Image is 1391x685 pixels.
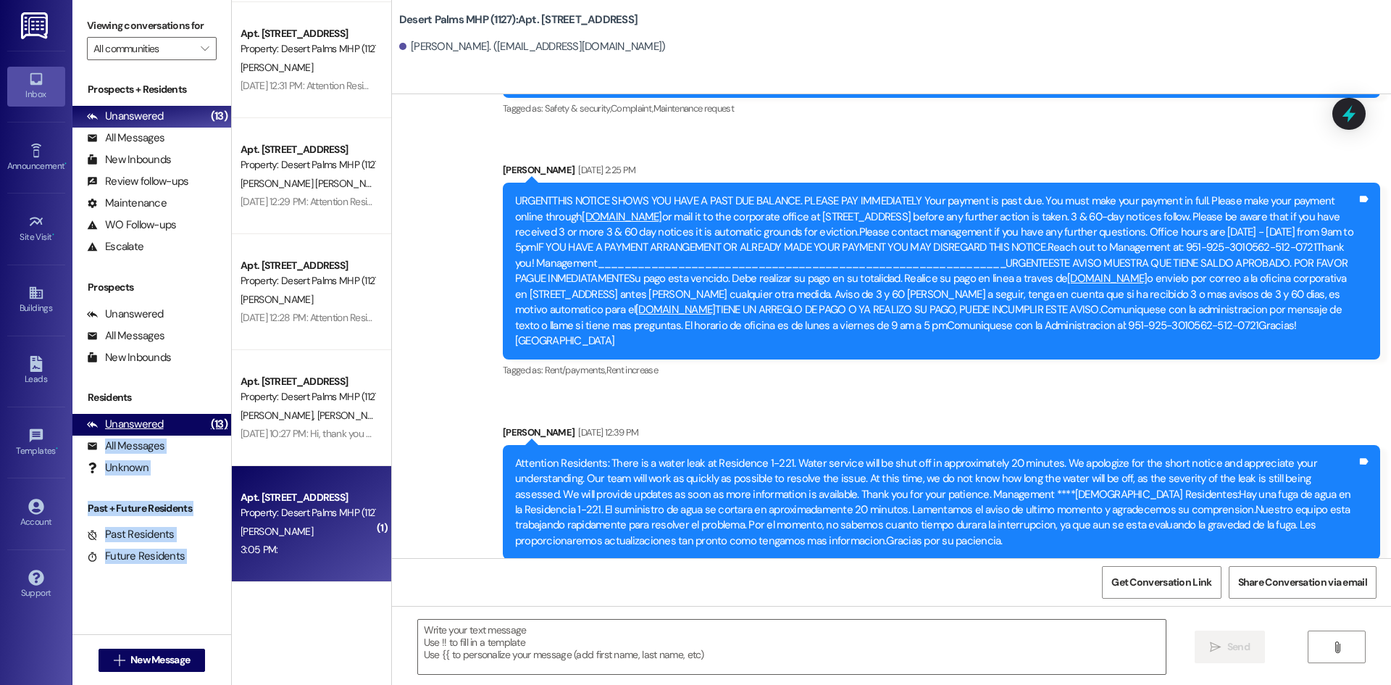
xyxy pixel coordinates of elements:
[87,239,143,254] div: Escalate
[7,423,65,462] a: Templates •
[241,157,375,173] div: Property: Desert Palms MHP (1127)
[1195,631,1265,663] button: Send
[545,364,606,376] span: Rent/payments ,
[72,280,231,295] div: Prospects
[207,413,231,436] div: (13)
[7,494,65,534] a: Account
[503,360,1380,381] div: Tagged as:
[1229,566,1377,599] button: Share Conversation via email
[1238,575,1367,590] span: Share Conversation via email
[241,525,313,538] span: [PERSON_NAME]
[575,425,638,440] div: [DATE] 12:39 PM
[87,174,188,189] div: Review follow-ups
[87,152,171,167] div: New Inbounds
[545,102,611,115] span: Safety & security ,
[1210,642,1221,653] i: 
[87,307,164,322] div: Unanswered
[241,505,375,520] div: Property: Desert Palms MHP (1127)
[635,302,715,317] a: [DOMAIN_NAME]
[87,196,167,211] div: Maintenance
[93,37,193,60] input: All communities
[241,490,375,505] div: Apt. [STREET_ADDRESS]
[575,162,635,178] div: [DATE] 2:25 PM
[241,293,313,306] span: [PERSON_NAME]
[399,39,666,54] div: [PERSON_NAME]. ([EMAIL_ADDRESS][DOMAIN_NAME])
[87,109,164,124] div: Unanswered
[87,328,164,344] div: All Messages
[241,427,824,440] div: [DATE] 10:27 PM: Hi, thank you for your message. Our team will make sure and get back to you betw...
[241,26,375,41] div: Apt. [STREET_ADDRESS]
[87,217,176,233] div: WO Follow-ups
[241,41,375,57] div: Property: Desert Palms MHP (1127)
[1102,566,1221,599] button: Get Conversation Link
[1111,575,1211,590] span: Get Conversation Link
[87,549,185,564] div: Future Residents
[241,374,375,389] div: Apt. [STREET_ADDRESS]
[1227,639,1250,655] span: Send
[56,444,58,454] span: •
[241,543,277,556] div: 3:05 PM:
[87,460,149,476] div: Unknown
[201,43,209,54] i: 
[503,162,1380,183] div: [PERSON_NAME]
[241,177,388,190] span: [PERSON_NAME] [PERSON_NAME]
[87,439,164,454] div: All Messages
[21,12,51,39] img: ResiDesk Logo
[207,105,231,128] div: (13)
[87,350,171,365] div: New Inbounds
[7,67,65,106] a: Inbox
[114,655,125,666] i: 
[317,409,389,422] span: [PERSON_NAME]
[64,159,67,169] span: •
[241,389,375,404] div: Property: Desert Palms MHP (1127)
[87,14,217,37] label: Viewing conversations for
[52,230,54,240] span: •
[241,409,317,422] span: [PERSON_NAME]
[7,352,65,391] a: Leads
[87,130,164,146] div: All Messages
[7,565,65,605] a: Support
[606,364,659,376] span: Rent increase
[72,390,231,405] div: Residents
[241,258,375,273] div: Apt. [STREET_ADDRESS]
[611,102,653,115] span: Complaint ,
[72,82,231,97] div: Prospects + Residents
[515,456,1357,549] div: Attention Residents: There is a water leak at Residence 1-221. Water service will be shut off in ...
[1332,642,1342,653] i: 
[130,652,190,668] span: New Message
[99,649,206,672] button: New Message
[503,425,1380,445] div: [PERSON_NAME]
[515,194,1357,349] div: URGENTTHIS NOTICE SHOWS YOU HAVE A PAST DUE BALANCE. PLEASE PAY IMMEDIATELY Your payment is past ...
[503,98,1380,119] div: Tagged as:
[1067,271,1147,286] a: [DOMAIN_NAME]
[72,501,231,516] div: Past + Future Residents
[241,61,313,74] span: [PERSON_NAME]
[87,417,164,432] div: Unanswered
[7,209,65,249] a: Site Visit •
[399,12,638,28] b: Desert Palms MHP (1127): Apt. [STREET_ADDRESS]
[653,102,735,115] span: Maintenance request
[582,209,661,224] a: [DOMAIN_NAME]
[87,527,175,542] div: Past Residents
[7,281,65,320] a: Buildings
[241,273,375,288] div: Property: Desert Palms MHP (1127)
[241,142,375,157] div: Apt. [STREET_ADDRESS]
